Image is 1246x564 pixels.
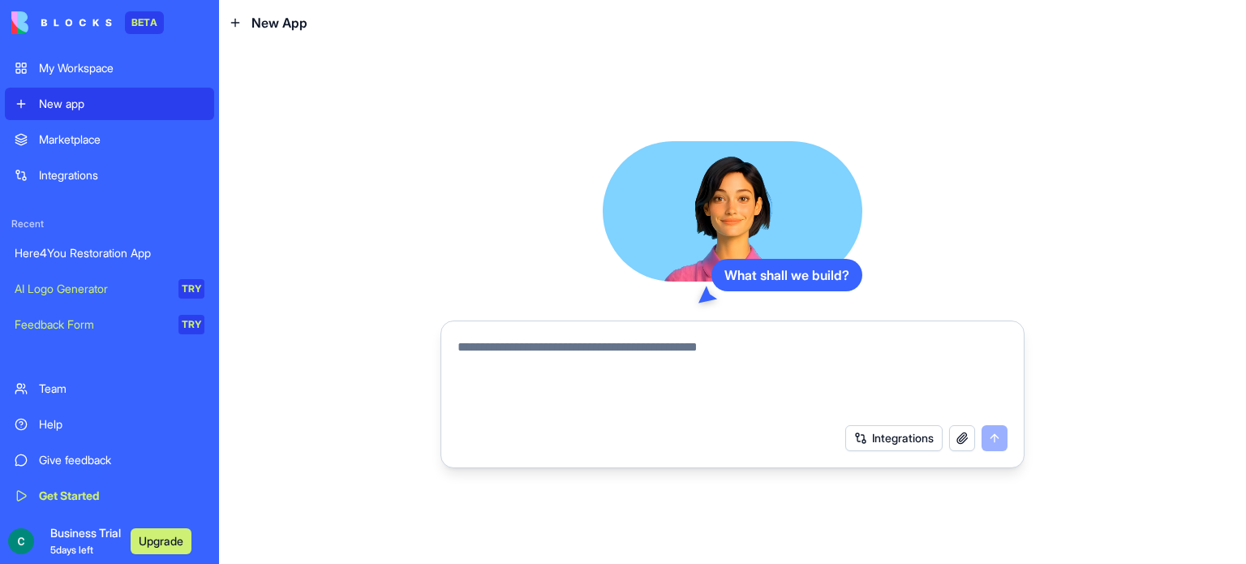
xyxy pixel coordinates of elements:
[5,480,214,512] a: Get Started
[5,88,214,120] a: New app
[50,544,93,556] span: 5 days left
[5,159,214,192] a: Integrations
[39,452,204,468] div: Give feedback
[5,308,214,341] a: Feedback FormTRY
[39,488,204,504] div: Get Started
[125,11,164,34] div: BETA
[131,528,191,554] button: Upgrade
[178,315,204,334] div: TRY
[5,273,214,305] a: AI Logo GeneratorTRY
[15,281,167,297] div: AI Logo Generator
[39,167,204,183] div: Integrations
[11,11,164,34] a: BETA
[178,279,204,299] div: TRY
[251,13,307,32] span: New App
[50,525,121,558] span: Business Trial
[39,96,204,112] div: New app
[11,11,112,34] img: logo
[39,381,204,397] div: Team
[39,416,204,433] div: Help
[5,217,214,230] span: Recent
[8,528,34,554] img: ACg8ocItyKQ4JGeqgO-2e73pA2ReSiPRTkhbRadNBFJC4iIJRQFcKg=s96-c
[39,131,204,148] div: Marketplace
[5,408,214,441] a: Help
[845,425,943,451] button: Integrations
[5,52,214,84] a: My Workspace
[711,259,862,291] div: What shall we build?
[5,123,214,156] a: Marketplace
[15,245,204,261] div: Here4You Restoration App
[15,316,167,333] div: Feedback Form
[5,237,214,269] a: Here4You Restoration App
[5,372,214,405] a: Team
[5,444,214,476] a: Give feedback
[39,60,204,76] div: My Workspace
